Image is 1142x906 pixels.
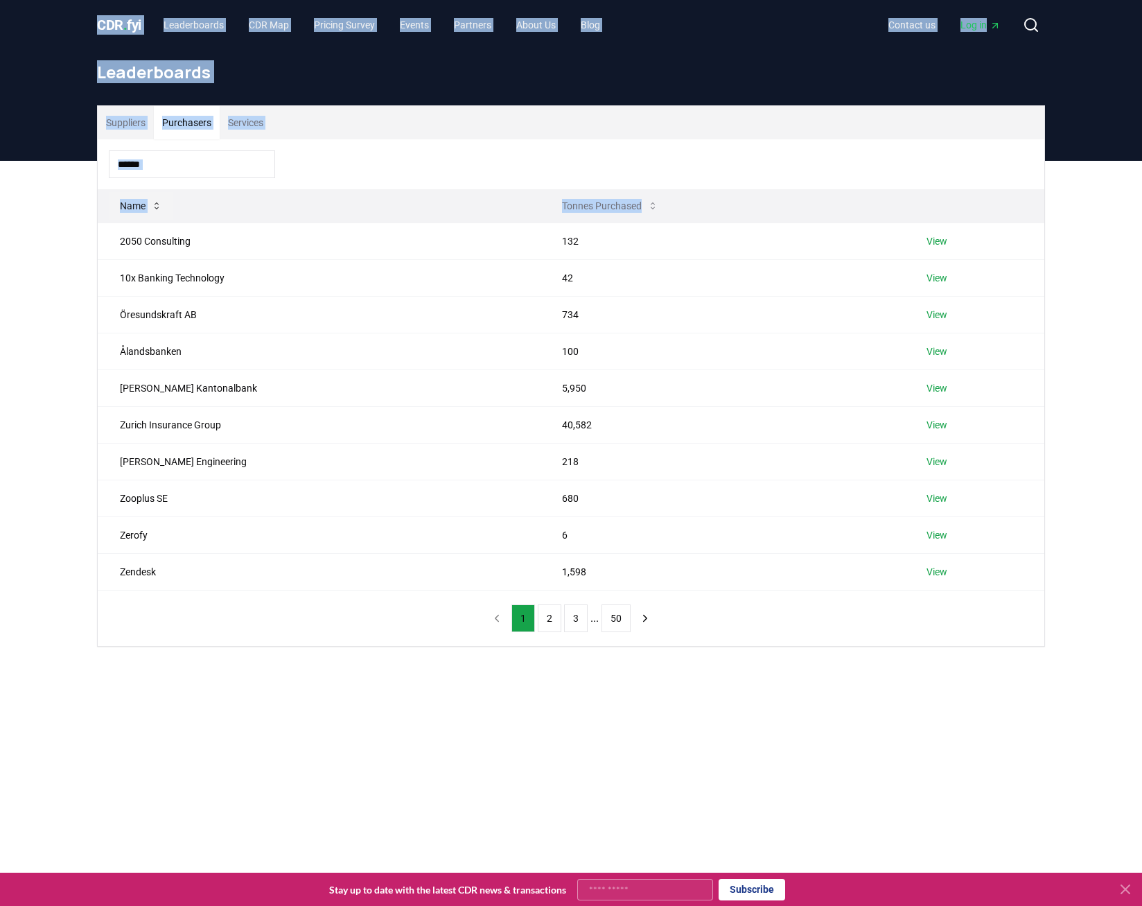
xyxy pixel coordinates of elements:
a: View [926,234,947,248]
a: Partners [443,12,502,37]
td: 6 [540,516,904,553]
nav: Main [877,12,1012,37]
a: CDR Map [238,12,300,37]
td: Zerofy [98,516,540,553]
a: About Us [505,12,567,37]
td: 42 [540,259,904,296]
span: Log in [960,18,1001,32]
td: [PERSON_NAME] Kantonalbank [98,369,540,406]
button: next page [633,604,657,632]
button: 2 [538,604,561,632]
a: CDR.fyi [97,15,141,35]
span: . [123,17,128,33]
td: Ålandsbanken [98,333,540,369]
nav: Main [152,12,611,37]
td: 40,582 [540,406,904,443]
button: 50 [601,604,631,632]
button: Purchasers [154,106,220,139]
span: CDR fyi [97,17,141,33]
li: ... [590,610,599,627]
td: 2050 Consulting [98,223,540,259]
a: View [926,491,947,505]
td: 100 [540,333,904,369]
a: View [926,528,947,542]
td: 132 [540,223,904,259]
td: [PERSON_NAME] Engineering [98,443,540,480]
td: 10x Banking Technology [98,259,540,296]
td: Zendesk [98,553,540,590]
button: Tonnes Purchased [551,192,669,220]
button: 1 [511,604,535,632]
button: 3 [564,604,588,632]
button: Suppliers [98,106,154,139]
td: Zurich Insurance Group [98,406,540,443]
a: Log in [949,12,1012,37]
a: View [926,308,947,322]
td: 734 [540,296,904,333]
td: Öresundskraft AB [98,296,540,333]
td: 680 [540,480,904,516]
td: 5,950 [540,369,904,406]
a: Pricing Survey [303,12,386,37]
a: View [926,455,947,469]
td: 1,598 [540,553,904,590]
a: Contact us [877,12,947,37]
a: View [926,565,947,579]
button: Name [109,192,173,220]
a: Blog [570,12,611,37]
a: View [926,345,947,358]
button: Services [220,106,272,139]
td: 218 [540,443,904,480]
a: View [926,381,947,395]
a: Events [389,12,440,37]
a: View [926,418,947,432]
h1: Leaderboards [97,61,1045,83]
td: Zooplus SE [98,480,540,516]
a: View [926,271,947,285]
a: Leaderboards [152,12,235,37]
